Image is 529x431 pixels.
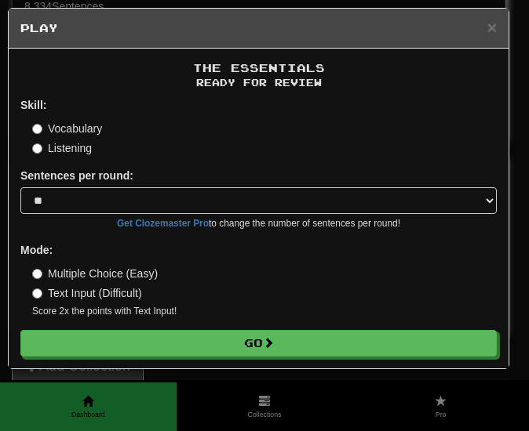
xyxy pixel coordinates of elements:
strong: Skill: [20,99,46,111]
span: The Essentials [193,61,325,74]
strong: Mode: [20,244,53,256]
small: to change the number of sentences per round! [20,217,497,230]
button: Close [487,19,497,35]
input: Text Input (Difficult) [32,288,42,299]
input: Multiple Choice (Easy) [32,269,42,279]
label: Listening [32,140,92,156]
label: Multiple Choice (Easy) [32,266,158,281]
input: Listening [32,143,42,154]
small: Ready for Review [20,76,497,89]
a: Get Clozemaster Pro [117,218,209,229]
input: Vocabulary [32,124,42,134]
label: Sentences per round: [20,168,133,183]
small: Score 2x the points with Text Input ! [32,305,497,318]
span: × [487,18,497,36]
label: Text Input (Difficult) [32,285,142,301]
h5: Play [20,20,497,36]
label: Vocabulary [32,121,102,136]
button: Go [20,330,497,357]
